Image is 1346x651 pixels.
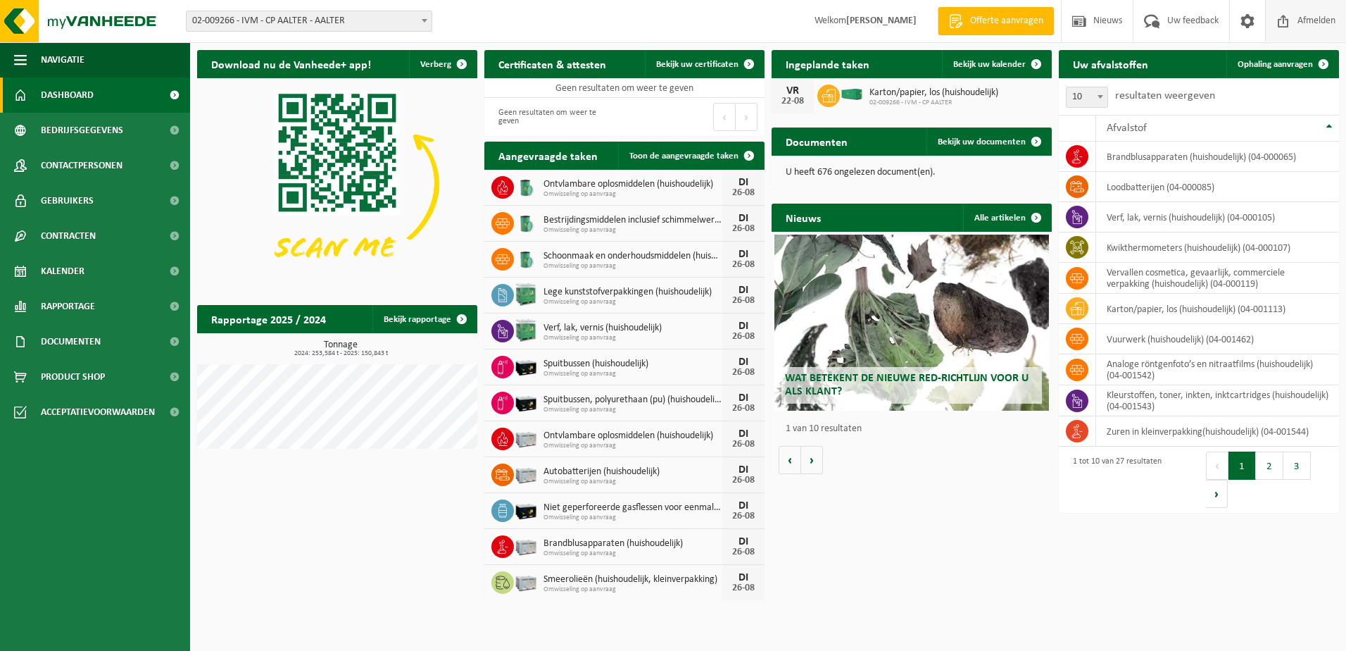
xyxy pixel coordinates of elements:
span: Verf, lak, vernis (huishoudelijk) [543,323,722,334]
span: Smeerolieën (huishoudelijk, kleinverpakking) [543,574,722,585]
img: PB-LB-0680-HPE-BK-11 [514,497,538,521]
span: Ophaling aanvragen [1238,60,1313,69]
div: 26-08 [729,440,757,449]
p: U heeft 676 ongelezen document(en). [786,168,1038,178]
img: PB-LB-0680-HPE-BK-11 [514,354,538,378]
span: Toon de aangevraagde taken [629,151,738,161]
a: Bekijk uw documenten [926,128,1050,156]
a: Toon de aangevraagde taken [618,142,763,170]
a: Alle artikelen [963,204,1050,232]
div: DI [729,392,757,404]
div: 26-08 [729,512,757,521]
td: loodbatterijen (04-000085) [1096,172,1339,202]
span: Omwisseling op aanvraag [543,262,722,271]
a: Offerte aanvragen [938,7,1054,35]
span: Ontvlambare oplosmiddelen (huishoudelijk) [543,430,722,442]
img: PB-HB-1400-HPE-GN-11 [514,281,538,307]
span: Spuitbussen, polyurethaan (pu) (huishoudelijk) [543,395,722,406]
td: Geen resultaten om weer te geven [484,78,765,98]
span: Brandblusapparaten (huishoudelijk) [543,538,722,550]
span: Offerte aanvragen [967,14,1047,28]
td: analoge röntgenfoto’s en nitraatfilms (huishoudelijk) (04-001542) [1096,354,1339,385]
h2: Documenten [772,128,862,155]
span: Spuitbussen (huishoudelijk) [543,359,722,370]
span: Omwisseling op aanvraag [543,514,722,522]
a: Bekijk rapportage [372,305,476,333]
h2: Uw afvalstoffen [1059,50,1162,77]
span: Dashboard [41,77,94,113]
div: DI [729,177,757,188]
span: Rapportage [41,289,95,324]
strong: [PERSON_NAME] [846,15,917,26]
span: 10 [1066,87,1108,108]
td: verf, lak, vernis (huishoudelijk) (04-000105) [1096,202,1339,232]
h2: Aangevraagde taken [484,142,612,169]
span: Omwisseling op aanvraag [543,406,722,414]
div: 26-08 [729,404,757,414]
span: Bestrijdingsmiddelen inclusief schimmelwerende beschermingsmiddelen (huishoudeli... [543,215,722,226]
div: DI [729,285,757,296]
span: Omwisseling op aanvraag [543,370,722,378]
span: Contactpersonen [41,148,122,183]
span: Schoonmaak en onderhoudsmiddelen (huishoudelijk) [543,251,722,262]
span: 02-009266 - IVM - CP AALTER - AALTER [187,11,432,31]
span: Navigatie [41,42,84,77]
p: 1 van 10 resultaten [786,424,1045,434]
div: DI [729,249,757,260]
div: 1 tot 10 van 27 resultaten [1066,450,1162,509]
button: Vorige [779,446,801,474]
img: PB-OT-0200-MET-00-02 [514,174,538,198]
span: Omwisseling op aanvraag [543,226,722,235]
img: HK-XC-40-GN-00 [840,88,864,101]
button: 2 [1256,452,1283,480]
div: DI [729,464,757,476]
span: Omwisseling op aanvraag [543,298,722,306]
span: Gebruikers [41,183,94,218]
span: Product Shop [41,359,105,395]
span: Wat betekent de nieuwe RED-richtlijn voor u als klant? [785,373,1029,397]
td: zuren in kleinverpakking(huishoudelijk) (04-001544) [1096,416,1339,447]
div: 26-08 [729,188,757,198]
span: Omwisseling op aanvraag [543,585,722,594]
h2: Nieuws [772,204,835,231]
span: Omwisseling op aanvraag [543,478,722,486]
button: Next [1206,480,1228,508]
a: Ophaling aanvragen [1226,50,1338,78]
div: 26-08 [729,547,757,557]
div: DI [729,500,757,512]
td: kleurstoffen, toner, inkten, inktcartridges (huishoudelijk) (04-001543) [1096,385,1339,416]
span: Niet geperforeerde gasflessen voor eenmalig gebruik (huishoudelijk) [543,502,722,514]
span: Karton/papier, los (huishoudelijk) [869,87,998,99]
a: Bekijk uw kalender [942,50,1050,78]
img: PB-OT-0200-MET-00-02 [514,246,538,270]
span: Autobatterijen (huishoudelijk) [543,466,722,478]
div: DI [729,428,757,440]
span: Verberg [420,60,451,69]
h2: Download nu de Vanheede+ app! [197,50,385,77]
img: Download de VHEPlus App [197,78,477,289]
td: vervallen cosmetica, gevaarlijk, commerciele verpakking (huishoudelijk) (04-000119) [1096,263,1339,294]
div: DI [729,356,757,368]
h3: Tonnage [204,340,477,357]
span: Afvalstof [1107,123,1147,134]
td: kwikthermometers (huishoudelijk) (04-000107) [1096,232,1339,263]
a: Wat betekent de nieuwe RED-richtlijn voor u als klant? [774,235,1049,411]
img: PB-LB-0680-HPE-GY-11 [514,533,538,557]
span: Omwisseling op aanvraag [543,442,722,450]
span: 02-009266 - IVM - CP AALTER - AALTER [186,11,432,32]
span: Bedrijfsgegevens [41,113,123,148]
div: 26-08 [729,260,757,270]
span: Bekijk uw documenten [938,137,1026,147]
button: Verberg [409,50,476,78]
img: PB-LB-0680-HPE-GY-11 [514,569,538,593]
h2: Ingeplande taken [772,50,883,77]
span: Omwisseling op aanvraag [543,334,722,342]
div: 26-08 [729,296,757,306]
span: Kalender [41,254,84,289]
span: 2024: 253,584 t - 2025: 150,843 t [204,350,477,357]
button: Previous [1206,452,1228,480]
div: 26-08 [729,224,757,234]
img: PB-LB-0680-HPE-GY-11 [514,461,538,485]
div: 26-08 [729,332,757,342]
button: 3 [1283,452,1311,480]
